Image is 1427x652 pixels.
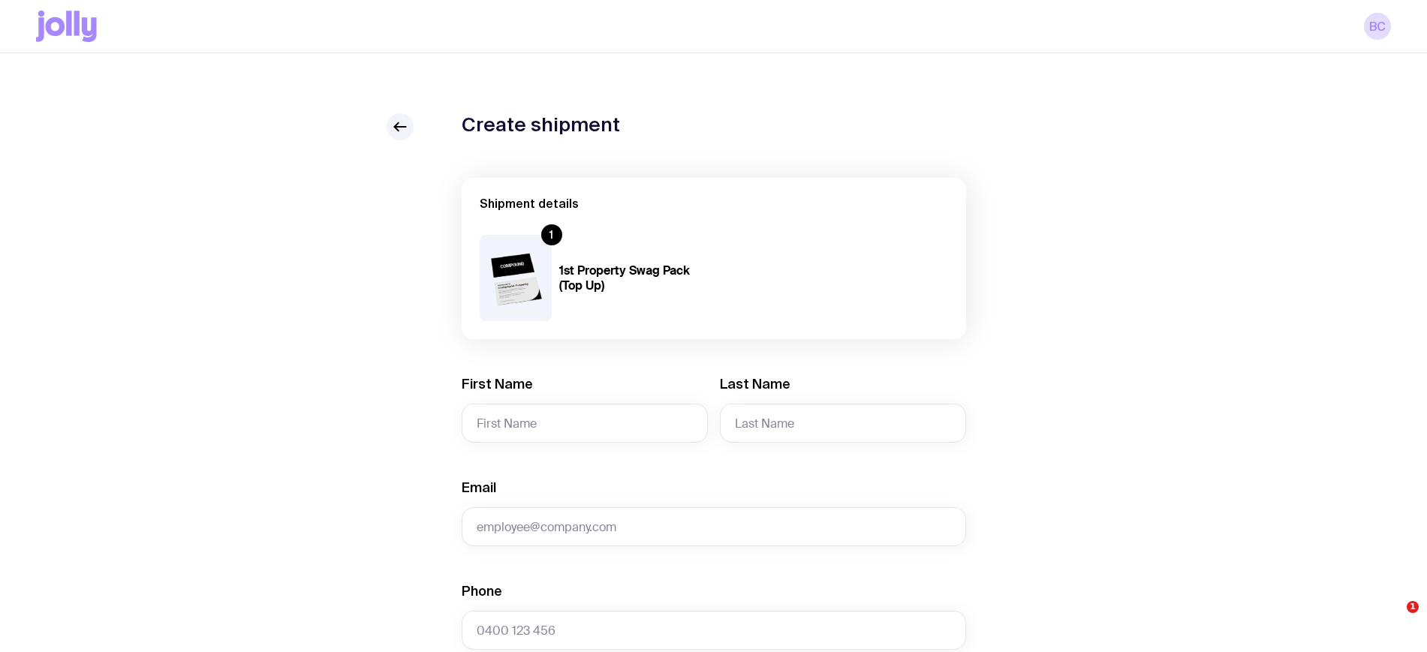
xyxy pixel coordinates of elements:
label: Email [462,479,496,497]
div: 1 [541,224,562,245]
input: employee@company.com [462,507,966,546]
label: First Name [462,375,533,393]
span: 1 [1407,601,1419,613]
input: 0400 123 456 [462,611,966,650]
a: BC [1364,13,1391,40]
input: Last Name [720,404,966,443]
input: First Name [462,404,708,443]
label: Phone [462,582,502,600]
h4: 1st Property Swag Pack (Top Up) [559,263,705,293]
label: Last Name [720,375,790,393]
h2: Shipment details [480,196,948,211]
h1: Create shipment [462,113,620,136]
iframe: Intercom live chat [1376,601,1412,637]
